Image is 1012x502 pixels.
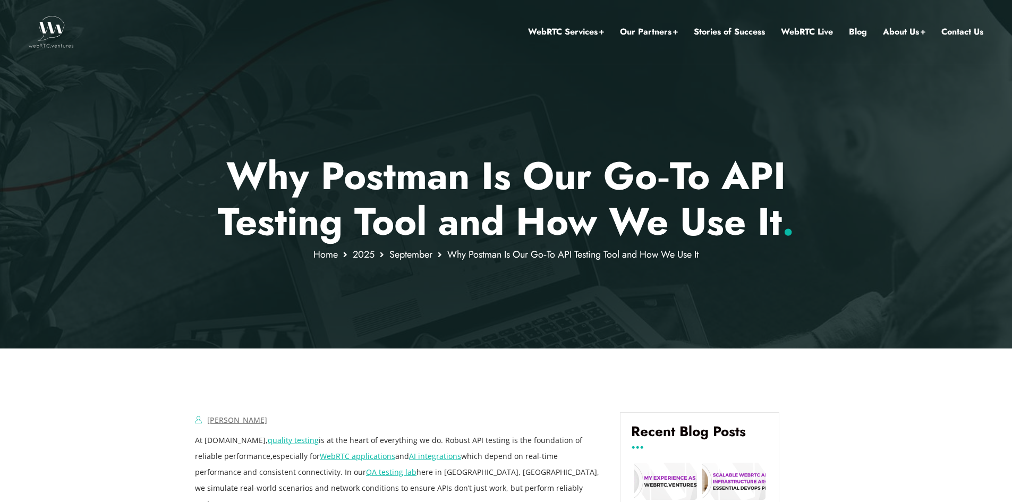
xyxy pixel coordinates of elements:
a: Contact Us [941,25,983,39]
a: AI integrations [409,451,461,461]
a: WebRTC Services [528,25,604,39]
a: WebRTC Live [781,25,833,39]
a: WebRTC applications [320,451,395,461]
span: Why Postman Is Our Go‑To API Testing Tool and How We Use It [447,248,699,261]
a: quality testing [268,435,319,445]
a: QA testing lab [366,467,416,477]
a: Blog [849,25,867,39]
a: About Us [883,25,925,39]
strong: , [270,451,273,461]
a: [PERSON_NAME] [207,415,267,425]
a: Home [313,248,338,261]
p: Why Postman Is Our Go‑To API Testing Tool and How We Use It [195,153,817,245]
a: Stories of Success [694,25,765,39]
a: 2025 [353,248,375,261]
a: September [389,248,432,261]
span: . [782,194,794,249]
a: Our Partners [620,25,678,39]
img: WebRTC.ventures [29,16,74,48]
h4: Recent Blog Posts [631,423,768,448]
